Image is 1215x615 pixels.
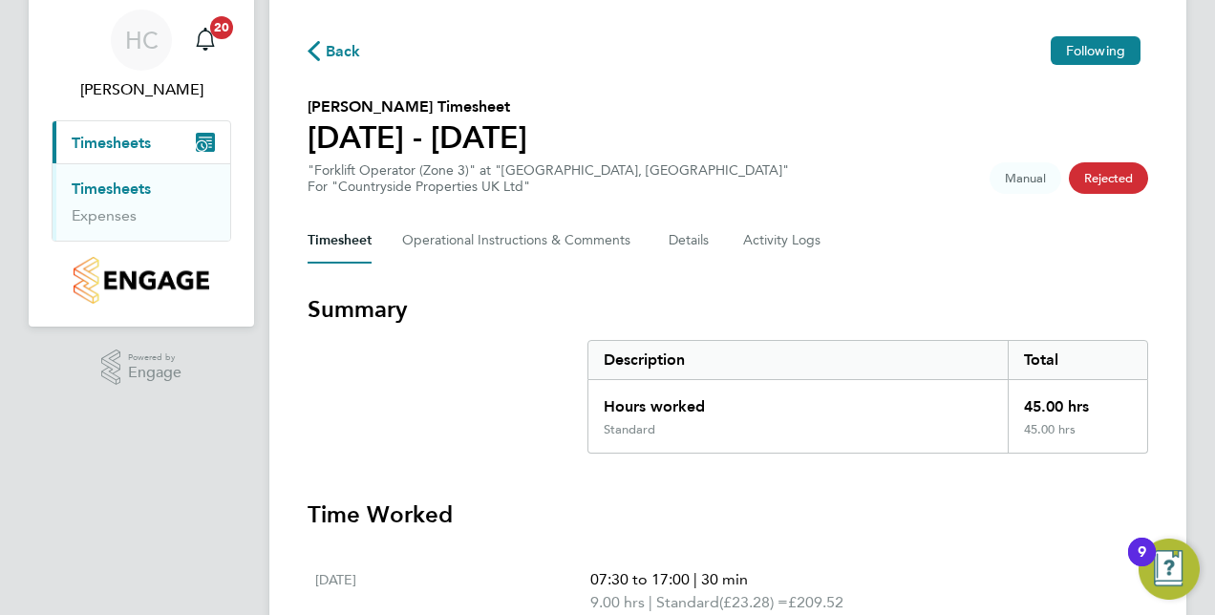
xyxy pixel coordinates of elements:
span: | [649,593,652,611]
a: Expenses [72,206,137,224]
span: Timesheets [72,134,151,152]
span: Powered by [128,350,181,366]
span: This timesheet was manually created. [990,162,1061,194]
a: Timesheets [72,180,151,198]
button: Back [308,38,361,62]
span: Back [326,40,361,63]
div: Summary [587,340,1148,454]
span: | [693,570,697,588]
a: Powered byEngage [101,350,182,386]
div: [DATE] [315,568,590,614]
a: HC[PERSON_NAME] [52,10,231,101]
button: Operational Instructions & Comments [402,218,638,264]
div: 45.00 hrs [1008,380,1147,422]
button: Timesheets [53,121,230,163]
button: Following [1051,36,1140,65]
div: For "Countryside Properties UK Ltd" [308,179,789,195]
span: £209.52 [788,593,843,611]
h2: [PERSON_NAME] Timesheet [308,95,527,118]
span: Standard [656,591,719,614]
button: Activity Logs [743,218,823,264]
span: This timesheet has been rejected. [1069,162,1148,194]
div: 9 [1138,552,1146,577]
div: Total [1008,341,1147,379]
span: Engage [128,365,181,381]
span: Hannah Cornford [52,78,231,101]
span: 07:30 to 17:00 [590,570,690,588]
div: Standard [604,422,655,437]
div: Timesheets [53,163,230,241]
div: Description [588,341,1008,379]
div: Hours worked [588,380,1008,422]
a: 20 [186,10,224,71]
button: Details [669,218,713,264]
span: Following [1066,42,1125,59]
h1: [DATE] - [DATE] [308,118,527,157]
h3: Time Worked [308,499,1148,530]
span: 30 min [701,570,748,588]
a: Go to home page [52,257,231,304]
span: 20 [210,16,233,39]
img: countryside-properties-logo-retina.png [74,257,208,304]
div: 45.00 hrs [1008,422,1147,453]
span: (£23.28) = [719,593,788,611]
div: "Forklift Operator (Zone 3)" at "[GEOGRAPHIC_DATA], [GEOGRAPHIC_DATA]" [308,162,789,195]
h3: Summary [308,294,1148,325]
button: Timesheet [308,218,372,264]
button: Open Resource Center, 9 new notifications [1139,539,1200,600]
span: HC [125,28,159,53]
span: 9.00 hrs [590,593,645,611]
